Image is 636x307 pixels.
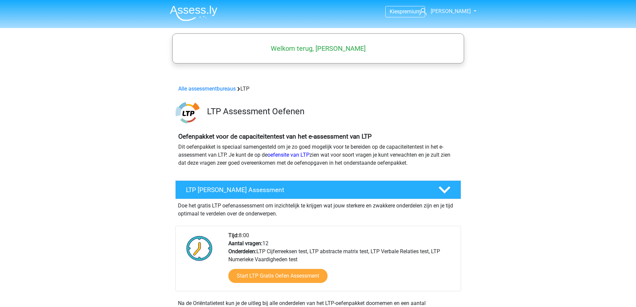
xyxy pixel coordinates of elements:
[183,232,216,265] img: Klok
[178,143,458,167] p: Dit oefenpakket is speciaal samengesteld om je zo goed mogelijk voor te bereiden op de capaciteit...
[390,8,400,15] span: Kies
[431,8,471,14] span: [PERSON_NAME]
[170,5,217,21] img: Assessly
[228,269,328,283] a: Start LTP Gratis Oefen Assessment
[178,133,372,140] b: Oefenpakket voor de capaciteitentest van het e-assessment van LTP
[228,248,256,255] b: Onderdelen:
[417,7,471,15] a: [PERSON_NAME]
[176,44,461,52] h5: Welkom terug, [PERSON_NAME]
[176,85,461,93] div: LTP
[186,186,428,194] h4: LTP [PERSON_NAME] Assessment
[173,180,464,199] a: LTP [PERSON_NAME] Assessment
[386,7,425,16] a: Kiespremium
[267,152,309,158] a: oefensite van LTP
[175,199,461,218] div: Doe het gratis LTP oefenassessment om inzichtelijk te krijgen wat jouw sterkere en zwakkere onder...
[176,101,199,125] img: ltp.png
[207,106,456,117] h3: LTP Assessment Oefenen
[228,240,262,247] b: Aantal vragen:
[228,232,239,239] b: Tijd:
[400,8,421,15] span: premium
[178,86,236,92] a: Alle assessmentbureaus
[223,232,460,291] div: 8:00 12 LTP Cijferreeksen test, LTP abstracte matrix test, LTP Verbale Relaties test, LTP Numerie...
